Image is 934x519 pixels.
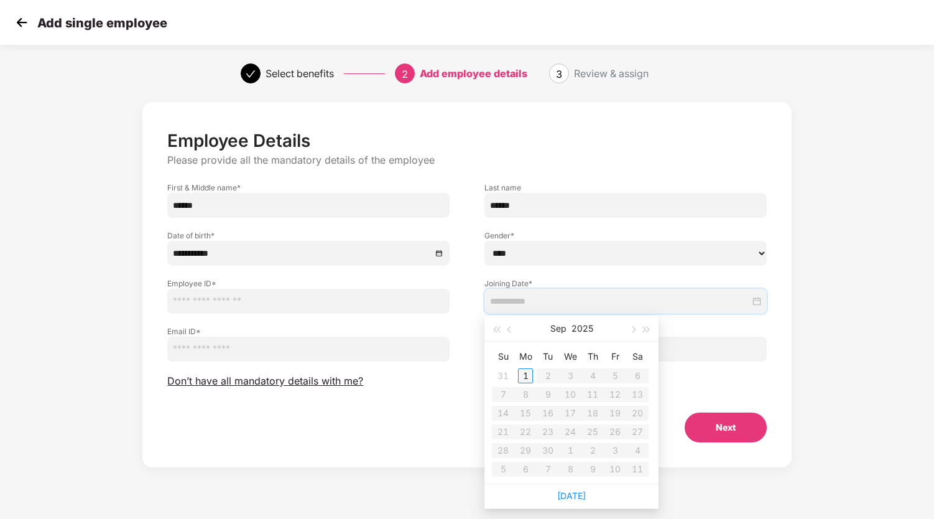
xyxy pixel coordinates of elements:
[537,347,559,367] th: Tu
[167,182,450,193] label: First & Middle name
[518,368,533,383] div: 1
[167,154,766,167] p: Please provide all the mandatory details of the employee
[581,347,604,367] th: Th
[557,490,586,501] a: [DATE]
[167,326,450,337] label: Email ID
[402,68,408,80] span: 2
[514,367,537,385] td: 2025-09-01
[550,316,566,341] button: Sep
[514,347,537,367] th: Mo
[556,68,562,80] span: 3
[574,63,649,83] div: Review & assign
[492,347,514,367] th: Su
[420,63,527,83] div: Add employee details
[685,413,767,442] button: Next
[167,375,363,388] span: Don’t have all mandatory details with me?
[484,182,767,193] label: Last name
[246,69,256,79] span: check
[167,130,766,151] p: Employee Details
[266,63,334,83] div: Select benefits
[167,230,450,241] label: Date of birth
[12,13,31,32] img: svg+xml;base64,PHN2ZyB4bWxucz0iaHR0cDovL3d3dy53My5vcmcvMjAwMC9zdmciIHdpZHRoPSIzMCIgaGVpZ2h0PSIzMC...
[626,347,649,367] th: Sa
[559,347,581,367] th: We
[604,347,626,367] th: Fr
[167,278,450,289] label: Employee ID
[484,278,767,289] label: Joining Date
[37,16,167,30] p: Add single employee
[492,367,514,385] td: 2025-08-31
[484,230,767,241] label: Gender
[496,368,511,383] div: 31
[571,316,593,341] button: 2025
